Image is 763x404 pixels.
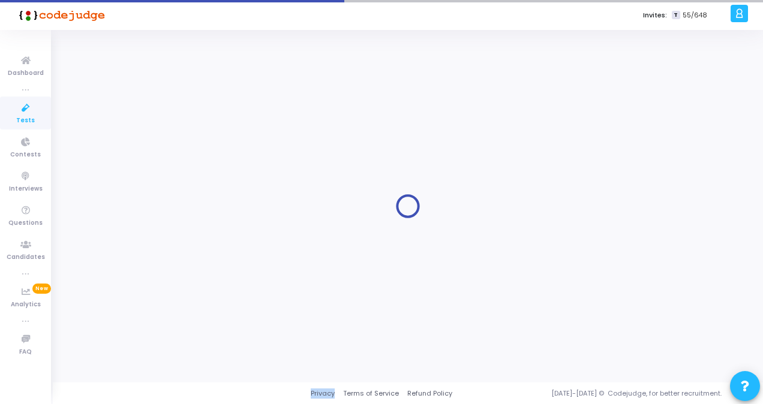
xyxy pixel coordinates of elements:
span: 55/648 [683,10,707,20]
a: Terms of Service [343,388,399,399]
a: Privacy [311,388,335,399]
span: Interviews [9,184,43,194]
span: Tests [16,116,35,126]
span: Contests [10,150,41,160]
span: Questions [8,218,43,228]
a: Refund Policy [407,388,452,399]
span: Analytics [11,300,41,310]
span: New [32,284,51,294]
span: FAQ [19,347,32,357]
div: [DATE]-[DATE] © Codejudge, for better recruitment. [452,388,748,399]
img: logo [15,3,105,27]
label: Invites: [643,10,667,20]
span: Dashboard [8,68,44,79]
span: Candidates [7,252,45,263]
span: T [672,11,680,20]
